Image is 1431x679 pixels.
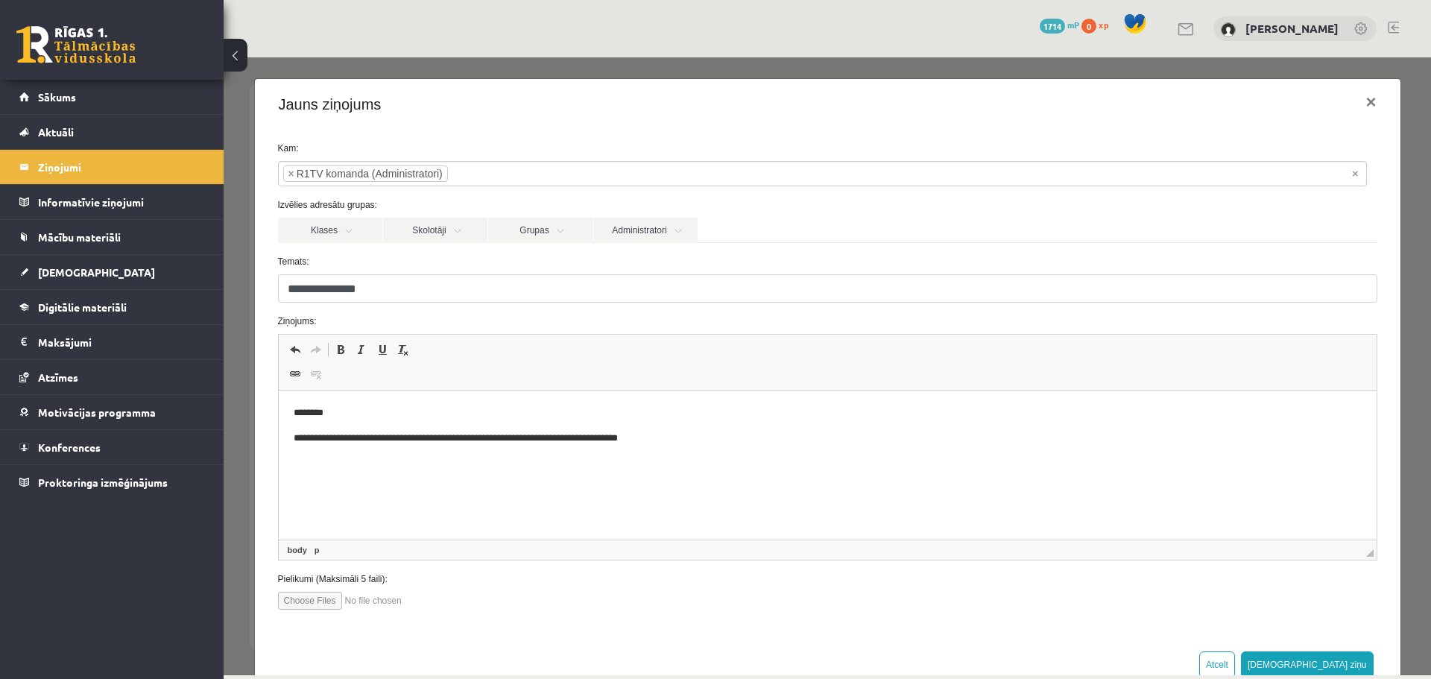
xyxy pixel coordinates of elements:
[265,160,369,186] a: Grupas
[82,307,103,326] a: Atsaistīt
[55,36,158,58] h4: Jauns ziņojums
[19,80,205,114] a: Sākums
[1081,19,1116,31] a: 0 xp
[1245,21,1339,36] a: [PERSON_NAME]
[19,255,205,289] a: [DEMOGRAPHIC_DATA]
[19,430,205,464] a: Konferences
[43,84,1165,98] label: Kam:
[19,360,205,394] a: Atzīmes
[19,220,205,254] a: Mācību materiāli
[19,395,205,429] a: Motivācijas programma
[19,185,205,219] a: Informatīvie ziņojumi
[127,282,148,302] a: Slīpraksts (vadīšanas taustiņš+I)
[370,160,474,186] a: Administratori
[38,440,101,454] span: Konferences
[1128,109,1134,124] span: Noņemt visus vienumus
[38,300,127,314] span: Digitālie materiāli
[1130,24,1164,66] button: ×
[38,150,205,184] legend: Ziņojumi
[43,198,1165,211] label: Temats:
[19,325,205,359] a: Maksājumi
[43,257,1165,271] label: Ziņojums:
[19,290,205,324] a: Digitālie materiāli
[38,370,78,384] span: Atzīmes
[61,307,82,326] a: Saite (vadīšanas taustiņš+K)
[1040,19,1065,34] span: 1714
[1143,492,1150,499] span: Mērogot
[55,333,1153,482] iframe: Bagātinātā teksta redaktors, wiswyg-editor-47364046578640-1755509943-522
[19,465,205,499] a: Proktoringa izmēģinājums
[148,282,169,302] a: Pasvītrojums (vadīšanas taustiņš+U)
[88,486,99,499] a: p elements
[107,282,127,302] a: Treknraksts (vadīšanas taustiņš+B)
[38,405,156,419] span: Motivācijas programma
[16,26,136,63] a: Rīgas 1. Tālmācības vidusskola
[43,141,1165,154] label: Izvēlies adresātu grupas:
[38,325,205,359] legend: Maksājumi
[1040,19,1079,31] a: 1714 mP
[169,282,190,302] a: Noņemt stilus
[1221,22,1236,37] img: Ieva Marija Krepa
[54,160,159,186] a: Klases
[159,160,264,186] a: Skolotāji
[976,594,1011,621] button: Atcelt
[1067,19,1079,31] span: mP
[19,150,205,184] a: Ziņojumi
[82,282,103,302] a: Atkārtot (vadīšanas taustiņš+Y)
[1081,19,1096,34] span: 0
[38,476,168,489] span: Proktoringa izmēģinājums
[38,230,121,244] span: Mācību materiāli
[38,90,76,104] span: Sākums
[61,486,86,499] a: body elements
[1099,19,1108,31] span: xp
[38,265,155,279] span: [DEMOGRAPHIC_DATA]
[19,115,205,149] a: Aktuāli
[61,282,82,302] a: Atcelt (vadīšanas taustiņš+Z)
[1017,594,1150,621] button: [DEMOGRAPHIC_DATA] ziņu
[65,109,71,124] span: ×
[43,515,1165,528] label: Pielikumi (Maksimāli 5 faili):
[38,185,205,219] legend: Informatīvie ziņojumi
[38,125,74,139] span: Aktuāli
[60,108,224,124] li: R1TV komanda (Administratori)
